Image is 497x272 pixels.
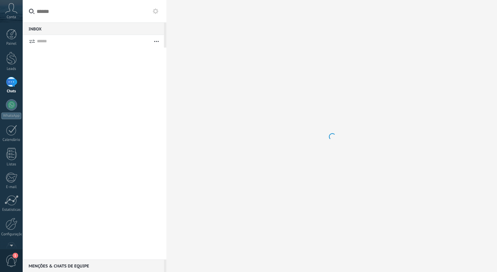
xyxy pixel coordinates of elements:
[1,185,22,189] div: E-mail
[23,22,164,35] div: Inbox
[1,138,22,142] div: Calendário
[1,67,22,71] div: Leads
[1,42,22,46] div: Painel
[1,89,22,94] div: Chats
[1,232,22,237] div: Configurações
[1,113,21,119] div: WhatsApp
[1,208,22,212] div: Estatísticas
[7,15,16,20] span: Conta
[149,35,164,48] button: Mais
[23,259,164,272] div: Menções & Chats de equipe
[13,253,18,258] span: 1
[1,162,22,167] div: Listas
